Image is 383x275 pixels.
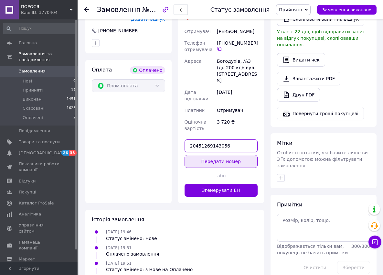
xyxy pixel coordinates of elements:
[279,7,302,12] span: Прийнято
[185,40,213,52] span: Телефон отримувача
[92,216,144,223] span: Історія замовлення
[106,266,193,273] div: Статус змінено: з Нове на Оплачено
[216,55,259,86] div: Богодухів, №3 (до 200 кг): вул. [STREET_ADDRESS]
[23,105,45,111] span: Скасовані
[277,107,364,120] button: Повернути гроші покупцеві
[98,27,140,34] div: [PHONE_NUMBER]
[19,256,35,262] span: Маркет
[185,119,207,131] span: Оціночна вартість
[67,105,76,111] span: 1623
[73,115,76,121] span: 2
[106,251,159,257] div: Оплачено замовлення
[322,7,371,12] span: Замовлення виконано
[23,78,32,84] span: Нові
[3,23,76,34] input: Пошук
[19,239,60,251] span: Гаманець компанії
[130,66,165,74] div: Оплачено
[19,40,37,46] span: Головна
[23,115,43,121] span: Оплачені
[277,72,340,85] a: Завантажити PDF
[73,78,76,84] span: 0
[131,16,165,22] span: Додати відгук
[19,139,60,145] span: Товари та послуги
[23,87,43,93] span: Прийняті
[106,246,132,250] span: [DATE] 19:51
[19,189,36,195] span: Покупці
[368,236,381,248] button: Чат з покупцем
[277,140,293,146] span: Мітки
[61,150,69,156] span: 26
[19,68,46,74] span: Замовлення
[23,96,43,102] span: Виконані
[19,51,78,63] span: Замовлення та повідомлення
[216,104,259,116] div: Отримувач
[351,244,370,249] span: 300 / 300
[106,230,132,234] span: [DATE] 19:46
[19,128,50,134] span: Повідомлення
[84,6,89,13] div: Повернутися назад
[210,6,270,13] div: Статус замовлення
[277,244,348,255] span: Відображається тільки вам, покупець не бачить примітки
[185,155,258,168] button: Передати номер
[185,29,211,34] span: Отримувач
[216,26,259,37] div: [PERSON_NAME]
[185,108,205,113] span: Платник
[19,200,54,206] span: Каталог ProSale
[67,96,76,102] span: 1451
[277,150,369,168] span: Особисті нотатки, які бачите лише ви. З їх допомогою можна фільтрувати замовлення
[185,59,202,64] span: Адреса
[92,67,112,73] span: Оплата
[277,88,320,102] a: Друк PDF
[277,202,302,208] span: Примітки
[71,87,76,93] span: 17
[69,150,76,156] span: 38
[19,211,41,217] span: Аналітика
[185,184,258,197] button: Згенерувати ЕН
[185,90,208,101] span: Дата відправки
[142,5,188,14] span: №365042382
[216,86,259,104] div: [DATE]
[216,116,259,134] div: 3 720 ₴
[21,10,78,16] div: Ваш ID: 3770404
[19,150,67,156] span: [DEMOGRAPHIC_DATA]
[277,53,325,67] button: Видати чек
[217,40,258,51] div: [PHONE_NUMBER]
[217,172,225,179] span: або
[185,139,258,152] input: Номер експрес-накладної
[277,29,365,47] span: У вас є 22 дні, щоб відправити запит на відгук покупцеві, скопіювавши посилання.
[106,261,132,266] span: [DATE] 19:51
[317,5,377,15] button: Замовлення виконано
[106,235,157,242] div: Статус змінено: Нове
[19,178,36,184] span: Відгуки
[19,222,60,234] span: Управління сайтом
[97,6,140,14] span: Замовлення
[19,161,60,173] span: Показники роботи компанії
[21,4,69,10] span: ПОРОСЯ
